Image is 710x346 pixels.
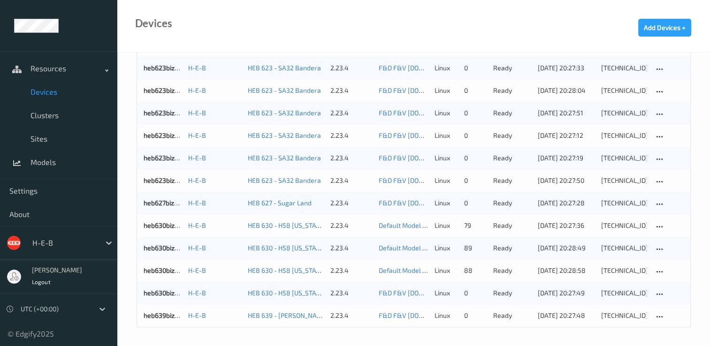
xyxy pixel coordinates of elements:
div: 0 [464,63,487,73]
a: Default Model 1.10 [379,221,433,229]
a: HEB 639 - [PERSON_NAME] [248,311,328,319]
div: 0 [464,176,487,185]
a: H-E-B [188,131,206,139]
div: [TECHNICAL_ID] [601,108,647,118]
a: H-E-B [188,109,206,117]
a: H-E-B [188,266,206,274]
a: H-E-B [188,154,206,162]
a: HEB 623 - SA32 Bandera [248,86,321,94]
p: linux [435,221,458,230]
p: linux [435,131,458,140]
div: 89 [464,243,487,253]
a: HEB 623 - SA32 Bandera [248,131,321,139]
p: linux [435,86,458,95]
div: [DATE] 20:27:48 [538,311,595,320]
p: linux [435,153,458,163]
p: linux [435,198,458,208]
p: linux [435,108,458,118]
div: 0 [464,108,487,118]
p: linux [435,288,458,298]
a: heb623bizedg37 [144,176,193,184]
a: F&D F&V [DOMAIN_NAME] (Daily) [DATE] 16:30 [DATE] 16:30 Auto Save [379,311,587,319]
div: [DATE] 20:28:49 [538,243,595,253]
a: heb623bizedg31 [144,64,192,72]
div: [TECHNICAL_ID] [601,176,647,185]
div: [DATE] 20:27:19 [538,153,595,163]
div: 2.23.4 [330,131,372,140]
div: [DATE] 20:27:51 [538,108,595,118]
a: H-E-B [188,176,206,184]
p: ready [493,108,531,118]
a: H-E-B [188,221,206,229]
a: F&D F&V [DOMAIN_NAME] (Daily) [DATE] 16:30 [DATE] 16:30 Auto Save [379,86,587,94]
a: HEB 630 - H58 [US_STATE] [248,266,326,274]
a: H-E-B [188,311,206,319]
div: Devices [135,19,172,28]
a: HEB 623 - SA32 Bandera [248,109,321,117]
div: [TECHNICAL_ID] [601,198,647,208]
a: Default Model 1.10 [379,266,433,274]
p: ready [493,131,531,140]
div: [DATE] 20:28:58 [538,266,595,275]
a: HEB 627 - Sugar Land [248,199,312,207]
a: heb627bizedg30 [144,199,193,207]
a: HEB 623 - SA32 Bandera [248,154,321,162]
div: 2.23.4 [330,311,372,320]
div: 2.23.4 [330,176,372,185]
a: heb630bizedg12 [144,221,192,229]
div: [TECHNICAL_ID] [601,311,647,320]
a: H-E-B [188,244,206,252]
div: [DATE] 20:27:50 [538,176,595,185]
div: 88 [464,266,487,275]
a: Default Model 1.10 [379,244,433,252]
p: ready [493,288,531,298]
a: H-E-B [188,86,206,94]
div: 0 [464,131,487,140]
div: 2.23.4 [330,288,372,298]
div: [DATE] 20:27:12 [538,131,595,140]
a: H-E-B [188,289,206,297]
p: ready [493,311,531,320]
a: heb639bizedg16 [144,311,192,319]
div: [TECHNICAL_ID] [601,221,647,230]
a: HEB 630 - H58 [US_STATE] [248,221,326,229]
div: [DATE] 20:27:28 [538,198,595,208]
p: ready [493,176,531,185]
p: ready [493,198,531,208]
div: [DATE] 20:28:04 [538,86,595,95]
a: heb623bizedg34 [144,131,194,139]
p: ready [493,153,531,163]
div: 0 [464,86,487,95]
a: F&D F&V [DOMAIN_NAME] (Daily) [DATE] 16:30 [DATE] 16:30 Auto Save [379,289,587,297]
p: linux [435,176,458,185]
a: F&D F&V [DOMAIN_NAME] (Daily) [DATE] 16:30 [DATE] 16:30 Auto Save [379,176,587,184]
div: 0 [464,311,487,320]
button: Add Devices + [638,19,691,37]
div: [DATE] 20:27:36 [538,221,595,230]
div: 2.23.4 [330,266,372,275]
p: linux [435,266,458,275]
div: [TECHNICAL_ID] [601,131,647,140]
a: heb623bizedg33 [144,109,193,117]
a: heb630bizedg13 [144,244,192,252]
p: ready [493,221,531,230]
a: F&D F&V [DOMAIN_NAME] (Daily) [DATE] 16:30 [DATE] 16:30 Auto Save [379,131,587,139]
p: ready [493,266,531,275]
a: HEB 623 - SA32 Bandera [248,64,321,72]
a: heb623bizedg32 [144,86,193,94]
div: 2.23.4 [330,153,372,163]
div: [DATE] 20:27:33 [538,63,595,73]
a: F&D F&V [DOMAIN_NAME] (Daily) [DATE] 16:30 [DATE] 16:30 Auto Save [379,154,587,162]
div: [DATE] 20:27:49 [538,288,595,298]
div: [TECHNICAL_ID] [601,288,647,298]
div: 2.23.4 [330,108,372,118]
div: 2.23.4 [330,86,372,95]
div: 2.23.4 [330,243,372,253]
p: ready [493,243,531,253]
div: [TECHNICAL_ID] [601,86,647,95]
div: [TECHNICAL_ID] [601,243,647,253]
p: linux [435,243,458,253]
div: 0 [464,198,487,208]
a: heb630bizedg15 [144,289,192,297]
div: [TECHNICAL_ID] [601,63,647,73]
